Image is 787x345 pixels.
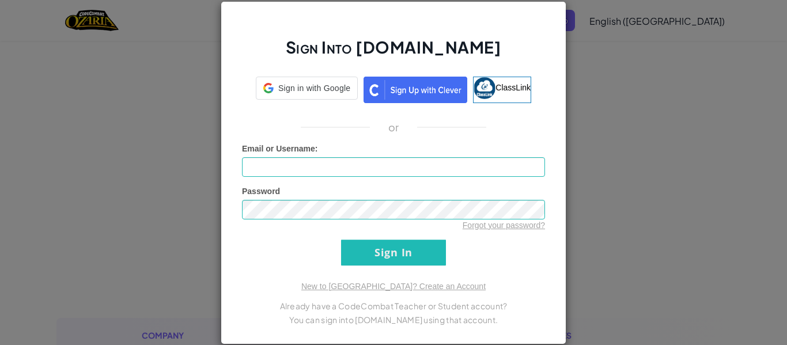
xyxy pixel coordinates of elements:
a: Forgot your password? [463,221,545,230]
div: Sign in with Google [256,77,358,100]
p: or [388,120,399,134]
span: Sign in with Google [278,82,350,94]
a: New to [GEOGRAPHIC_DATA]? Create an Account [301,282,486,291]
img: classlink-logo-small.png [474,77,495,99]
span: Password [242,187,280,196]
span: ClassLink [495,82,531,92]
input: Sign In [341,240,446,266]
h2: Sign Into [DOMAIN_NAME] [242,36,545,70]
label: : [242,143,318,154]
p: Already have a CodeCombat Teacher or Student account? [242,299,545,313]
p: You can sign into [DOMAIN_NAME] using that account. [242,313,545,327]
a: Sign in with Google [256,77,358,103]
span: Email or Username [242,144,315,153]
img: clever_sso_button@2x.png [364,77,467,103]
